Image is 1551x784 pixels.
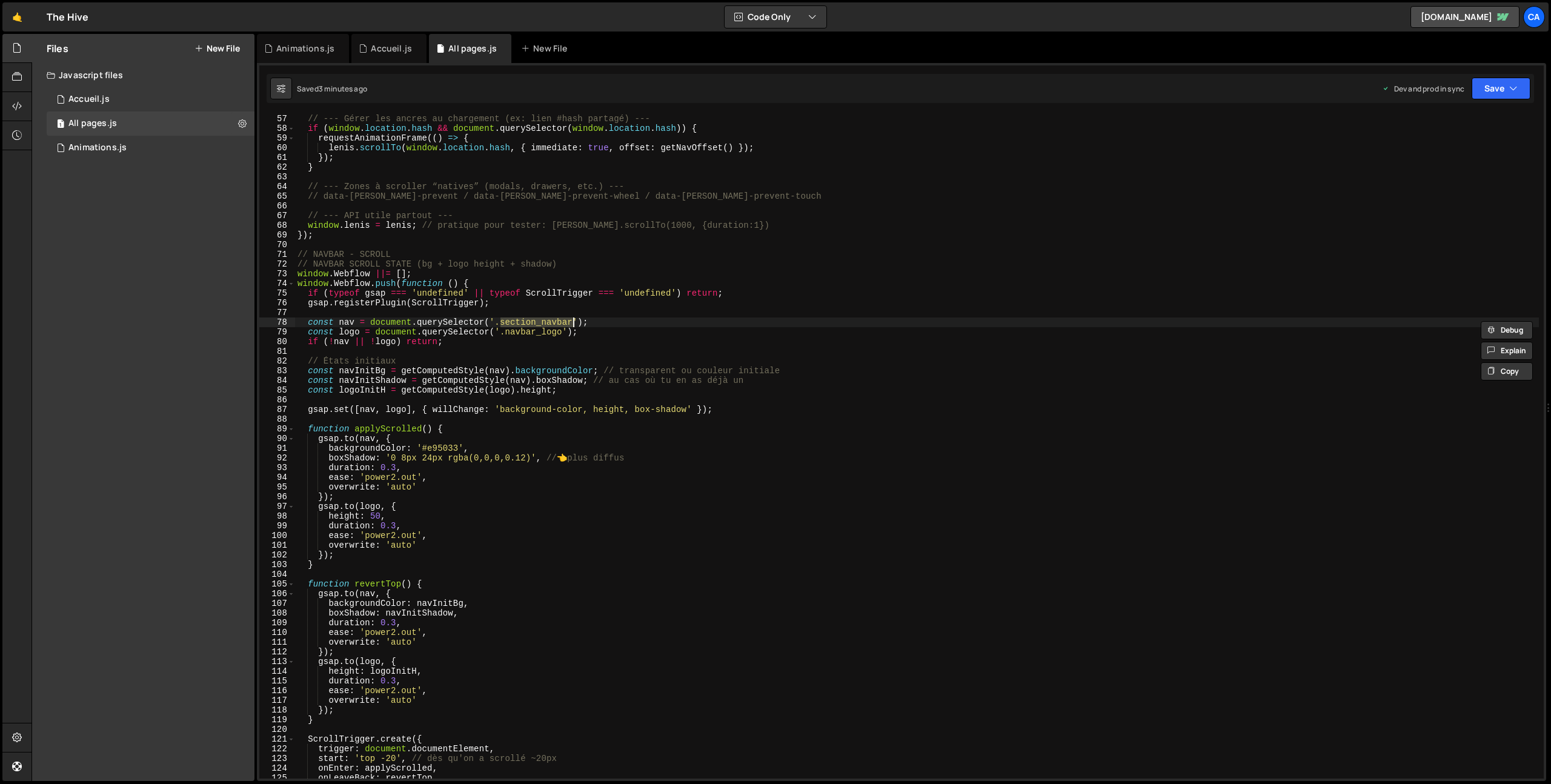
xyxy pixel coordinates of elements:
div: 63 [259,172,295,182]
div: 94 [259,473,295,482]
div: The Hive [47,10,88,24]
a: 🤙 [2,2,32,32]
div: 124 [259,763,295,773]
div: 105 [259,579,295,589]
div: 103 [259,560,295,570]
div: 70 [259,240,295,250]
div: 101 [259,540,295,550]
button: Debug [1481,321,1533,339]
div: 82 [259,356,295,366]
div: 67 [259,211,295,221]
div: 62 [259,162,295,172]
div: Animations.js [68,142,127,153]
div: 107 [259,599,295,608]
div: 69 [259,230,295,240]
div: 90 [259,434,295,443]
div: 92 [259,453,295,463]
div: 121 [259,734,295,744]
div: 83 [259,366,295,376]
div: Javascript files [32,63,254,87]
div: 112 [259,647,295,657]
div: 68 [259,221,295,230]
div: 64 [259,182,295,191]
div: 95 [259,482,295,492]
div: 79 [259,327,295,337]
div: Animations.js [276,42,334,55]
div: 85 [259,385,295,395]
div: Accueil.js [68,94,110,105]
div: 113 [259,657,295,666]
div: 99 [259,521,295,531]
div: 122 [259,744,295,754]
button: Code Only [725,6,826,28]
div: 109 [259,618,295,628]
div: 114 [259,666,295,676]
div: 59 [259,133,295,143]
div: Saved [297,84,367,94]
div: 72 [259,259,295,269]
div: 115 [259,676,295,686]
div: 89 [259,424,295,434]
div: 93 [259,463,295,473]
div: 110 [259,628,295,637]
div: 75 [259,288,295,298]
a: [DOMAIN_NAME] [1410,6,1519,28]
div: 80 [259,337,295,347]
div: 57 [259,114,295,124]
div: 96 [259,492,295,502]
div: Accueil.js [371,42,412,55]
div: 81 [259,347,295,356]
div: All pages.js [448,42,497,55]
div: 74 [259,279,295,288]
div: 100 [259,531,295,540]
button: Save [1472,78,1530,99]
div: 65 [259,191,295,201]
div: 3 minutes ago [319,84,367,94]
div: All pages.js [68,118,117,129]
h2: Files [47,42,68,55]
div: New File [521,42,572,55]
div: 102 [259,550,295,560]
div: 97 [259,502,295,511]
div: 104 [259,570,295,579]
button: New File [194,44,240,53]
div: 17034/46803.js [47,111,254,136]
a: Ca [1523,6,1545,28]
div: Dev and prod in sync [1382,84,1464,94]
div: 88 [259,414,295,424]
div: 76 [259,298,295,308]
div: 84 [259,376,295,385]
div: 17034/46801.js [47,87,254,111]
div: 125 [259,773,295,783]
div: 73 [259,269,295,279]
div: 120 [259,725,295,734]
div: 78 [259,317,295,327]
div: 108 [259,608,295,618]
div: 111 [259,637,295,647]
div: 118 [259,705,295,715]
button: Explain [1481,342,1533,360]
div: 58 [259,124,295,133]
div: 66 [259,201,295,211]
div: 60 [259,143,295,153]
div: 116 [259,686,295,696]
div: 91 [259,443,295,453]
div: 87 [259,405,295,414]
span: 1 [57,120,64,130]
div: 117 [259,696,295,705]
div: 119 [259,715,295,725]
div: 17034/46849.js [47,136,254,160]
div: 77 [259,308,295,317]
div: 86 [259,395,295,405]
div: 123 [259,754,295,763]
div: 98 [259,511,295,521]
button: Copy [1481,362,1533,380]
div: 61 [259,153,295,162]
div: 71 [259,250,295,259]
div: 106 [259,589,295,599]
